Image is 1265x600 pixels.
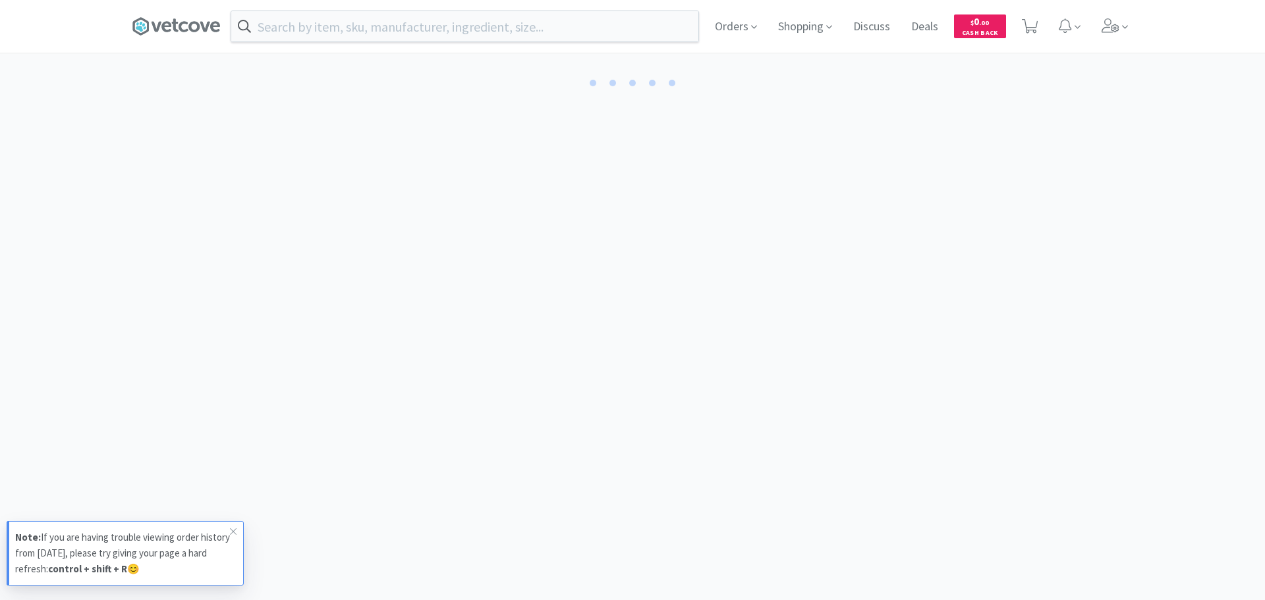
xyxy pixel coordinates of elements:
p: If you are having trouble viewing order history from [DATE], please try giving your page a hard r... [15,530,230,577]
a: Discuss [848,21,895,33]
input: Search by item, sku, manufacturer, ingredient, size... [231,11,698,41]
span: Cash Back [962,30,998,38]
a: Deals [906,21,943,33]
span: $ [970,18,974,27]
span: . 00 [979,18,989,27]
span: 0 [970,15,989,28]
a: $0.00Cash Back [954,9,1006,44]
strong: control + shift + R [48,562,127,575]
strong: Note: [15,531,41,543]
